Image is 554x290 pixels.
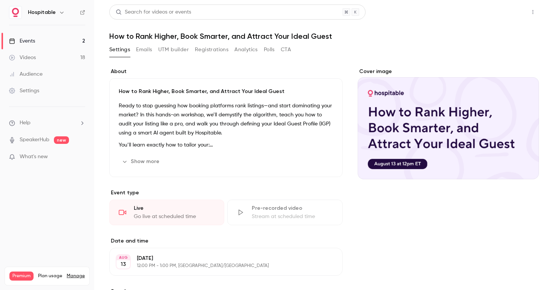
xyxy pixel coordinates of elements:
[109,32,539,41] h1: How to Rank Higher, Book Smarter, and Attract Your Ideal Guest
[54,136,69,144] span: new
[76,154,85,160] iframe: Noticeable Trigger
[28,9,56,16] h6: Hospitable
[9,6,21,18] img: Hospitable
[109,237,343,245] label: Date and time
[121,261,126,268] p: 13
[109,200,224,225] div: LiveGo live at scheduled time
[195,44,228,56] button: Registrations
[134,213,215,220] div: Go live at scheduled time
[119,156,164,168] button: Show more
[234,44,258,56] button: Analytics
[67,273,85,279] a: Manage
[9,119,85,127] li: help-dropdown-opener
[227,200,342,225] div: Pre-recorded videoStream at scheduled time
[358,68,539,179] section: Cover image
[9,272,34,281] span: Premium
[9,87,39,95] div: Settings
[137,255,303,262] p: [DATE]
[158,44,189,56] button: UTM builder
[38,273,62,279] span: Plan usage
[9,54,36,61] div: Videos
[109,189,343,197] p: Event type
[116,8,191,16] div: Search for videos or events
[20,136,49,144] a: SpeakerHub
[9,70,43,78] div: Audience
[252,205,333,212] div: Pre-recorded video
[116,255,130,260] div: AUG
[264,44,275,56] button: Polls
[136,44,152,56] button: Emails
[20,119,31,127] span: Help
[119,140,333,150] p: You’ll learn exactly how to tailor your:
[119,101,333,137] p: Ready to stop guessing how booking platforms rank listings—and start dominating your market? In t...
[358,68,539,75] label: Cover image
[109,44,130,56] button: Settings
[9,37,35,45] div: Events
[119,88,333,95] p: How to Rank Higher, Book Smarter, and Attract Your Ideal Guest
[20,153,48,161] span: What's new
[491,5,521,20] button: Share
[109,68,343,75] label: About
[252,213,333,220] div: Stream at scheduled time
[281,44,291,56] button: CTA
[137,263,303,269] p: 12:00 PM - 1:00 PM, [GEOGRAPHIC_DATA]/[GEOGRAPHIC_DATA]
[134,205,215,212] div: Live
